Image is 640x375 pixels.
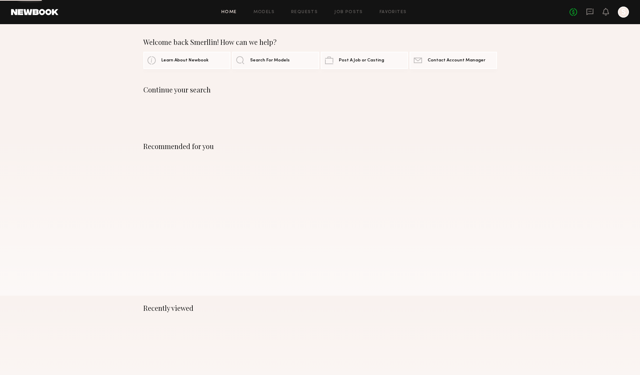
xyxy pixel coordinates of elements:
a: Requests [291,10,318,14]
a: Job Posts [334,10,363,14]
div: Recently viewed [143,304,497,312]
div: Recommended for you [143,142,497,150]
a: Contact Account Manager [410,52,497,69]
a: S [618,7,629,18]
a: Home [221,10,237,14]
a: Models [254,10,275,14]
span: Search For Models [250,58,290,63]
a: Favorites [380,10,407,14]
a: Learn About Newbook [143,52,230,69]
div: Continue your search [143,86,497,94]
span: Post A Job or Casting [339,58,384,63]
div: Welcome back Smerllin! How can we help? [143,38,497,46]
a: Post A Job or Casting [321,52,408,69]
a: Search For Models [232,52,319,69]
span: Contact Account Manager [428,58,485,63]
span: Learn About Newbook [161,58,209,63]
